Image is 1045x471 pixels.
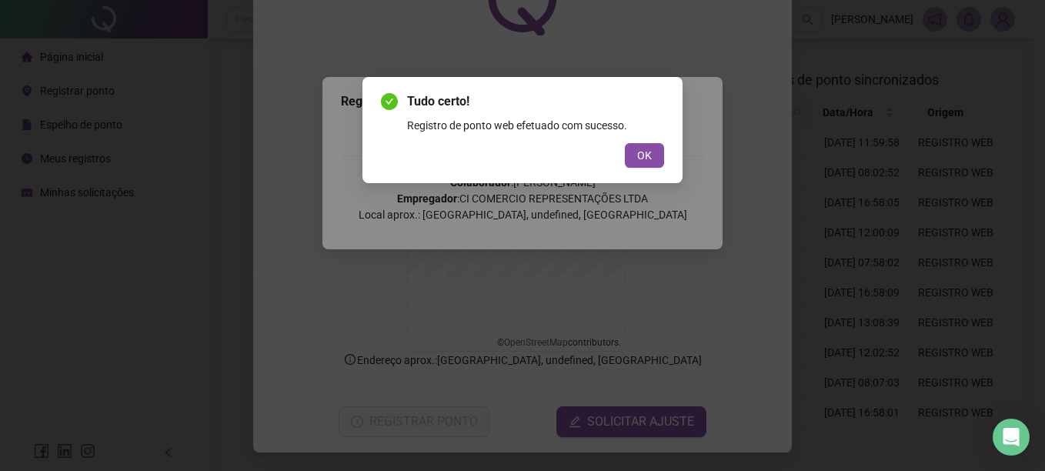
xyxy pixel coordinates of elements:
span: OK [637,147,652,164]
span: check-circle [381,93,398,110]
span: Tudo certo! [407,92,664,111]
div: Open Intercom Messenger [993,419,1030,456]
div: Registro de ponto web efetuado com sucesso. [407,117,664,134]
button: OK [625,143,664,168]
